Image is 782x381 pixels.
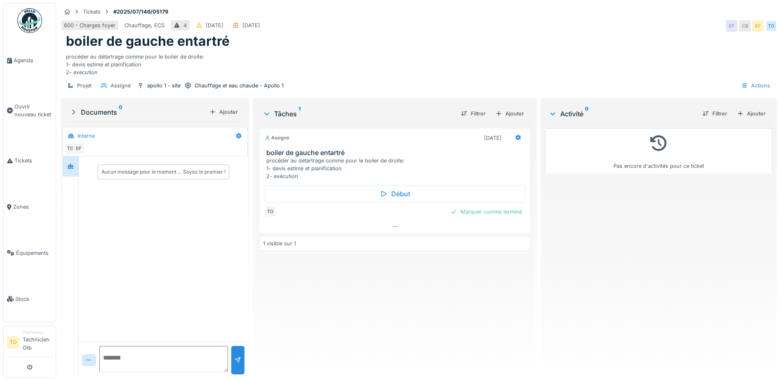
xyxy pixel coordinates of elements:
div: Assigné [110,82,131,89]
a: Agenda [4,38,56,84]
div: [DATE] [242,21,260,29]
div: Tickets [83,8,101,16]
div: Actions [737,80,774,92]
span: Zones [13,203,52,211]
div: Chauffage, ECS [124,21,164,29]
div: Projet [77,82,92,89]
div: TO [766,20,777,32]
div: Documents [69,107,206,117]
div: Technicien [23,329,52,336]
span: Stock [15,295,52,303]
a: TO TechnicienTechnicien Otb [7,329,52,357]
div: Chauffage et eau chaude - Apollo 1 [195,82,284,89]
span: Ouvrir nouveau ticket [14,103,52,118]
div: Pas encore d'activités pour ce ticket [551,132,767,170]
div: 4 [183,21,187,29]
div: Ajouter [734,108,769,119]
div: EF [726,20,737,32]
li: Technicien Otb [23,329,52,355]
h3: boiler de gauche entartré [266,149,527,157]
span: Tickets [14,157,52,165]
sup: 1 [298,109,301,119]
div: Début [265,185,525,202]
a: Zones [4,184,56,230]
div: Ajouter [206,106,241,118]
div: 600 - Charges foyer [64,21,115,29]
div: Tâches [263,109,454,119]
img: Badge_color-CXgf-gQk.svg [17,8,42,33]
a: Ouvrir nouveau ticket [4,84,56,138]
a: Stock [4,276,56,322]
div: [DATE] [484,134,502,142]
div: Ajouter [492,108,527,119]
div: apollo 1 - site [147,82,181,89]
div: Filtrer [699,108,730,119]
a: Équipements [4,230,56,276]
div: CB [739,20,751,32]
div: TO [265,206,276,217]
div: procéder au détartrage comme pour le boiler de droite: 1- devis estimé et planification 2- exécution [266,157,527,181]
div: 1 visible sur 1 [263,240,296,247]
span: Agenda [14,56,52,64]
div: Activité [549,109,696,119]
div: Marquer comme terminé [447,206,525,217]
sup: 0 [119,107,122,117]
div: EF [73,143,85,154]
sup: 0 [585,109,589,119]
div: TO [65,143,76,154]
div: Assigné [265,134,289,141]
div: Filtrer [458,108,489,119]
div: procéder au détartrage comme pour le boiler de droite: 1- devis estimé et planification 2- exécution [66,49,772,77]
div: [DATE] [206,21,223,29]
div: Interne [77,132,95,140]
span: Équipements [16,249,52,257]
a: Tickets [4,138,56,184]
h1: boiler de gauche entartré [66,33,230,49]
div: EF [752,20,764,32]
li: TO [7,336,19,348]
strong: #2025/07/146/05179 [110,8,171,16]
div: Aucun message pour le moment … Soyez le premier ! [101,168,225,176]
